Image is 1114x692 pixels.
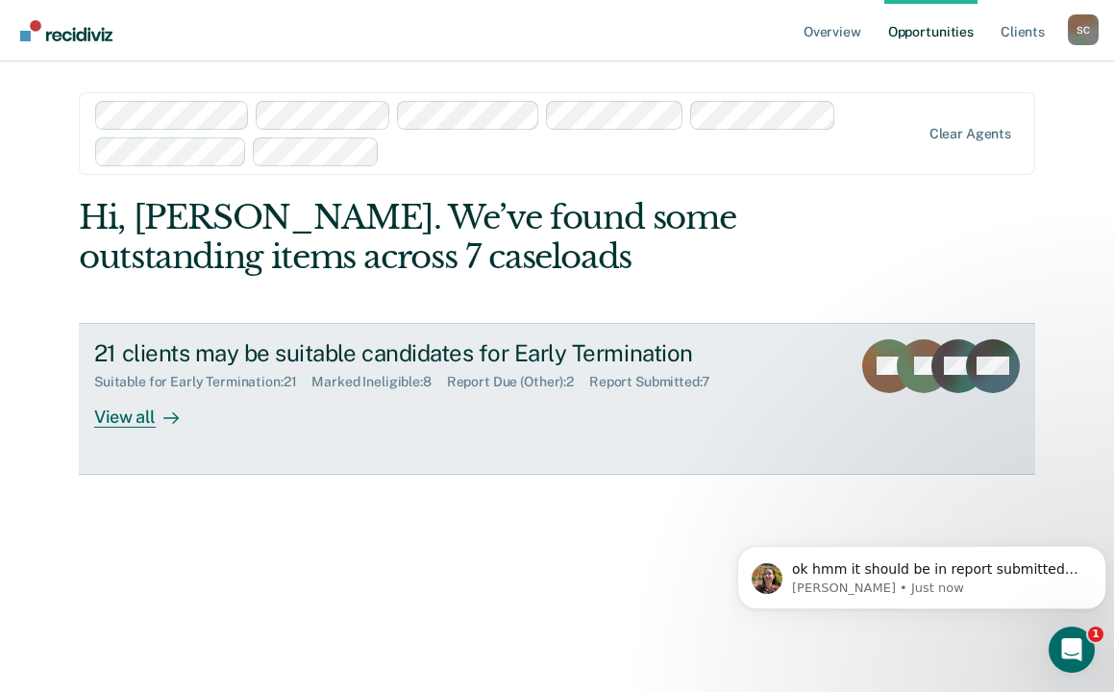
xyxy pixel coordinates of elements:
[79,198,844,277] div: Hi, [PERSON_NAME]. We’ve found some outstanding items across 7 caseloads
[1049,627,1095,673] iframe: Intercom live chat
[311,374,446,390] div: Marked Ineligible : 8
[730,506,1114,640] iframe: Intercom notifications message
[1068,14,1099,45] div: S C
[94,390,202,428] div: View all
[94,374,311,390] div: Suitable for Early Termination : 21
[1088,627,1103,642] span: 1
[447,374,589,390] div: Report Due (Other) : 2
[1068,14,1099,45] button: Profile dropdown button
[589,374,726,390] div: Report Submitted : 7
[94,339,769,367] div: 21 clients may be suitable candidates for Early Termination
[929,126,1011,142] div: Clear agents
[20,20,112,41] img: Recidiviz
[79,323,1035,475] a: 21 clients may be suitable candidates for Early TerminationSuitable for Early Termination:21Marke...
